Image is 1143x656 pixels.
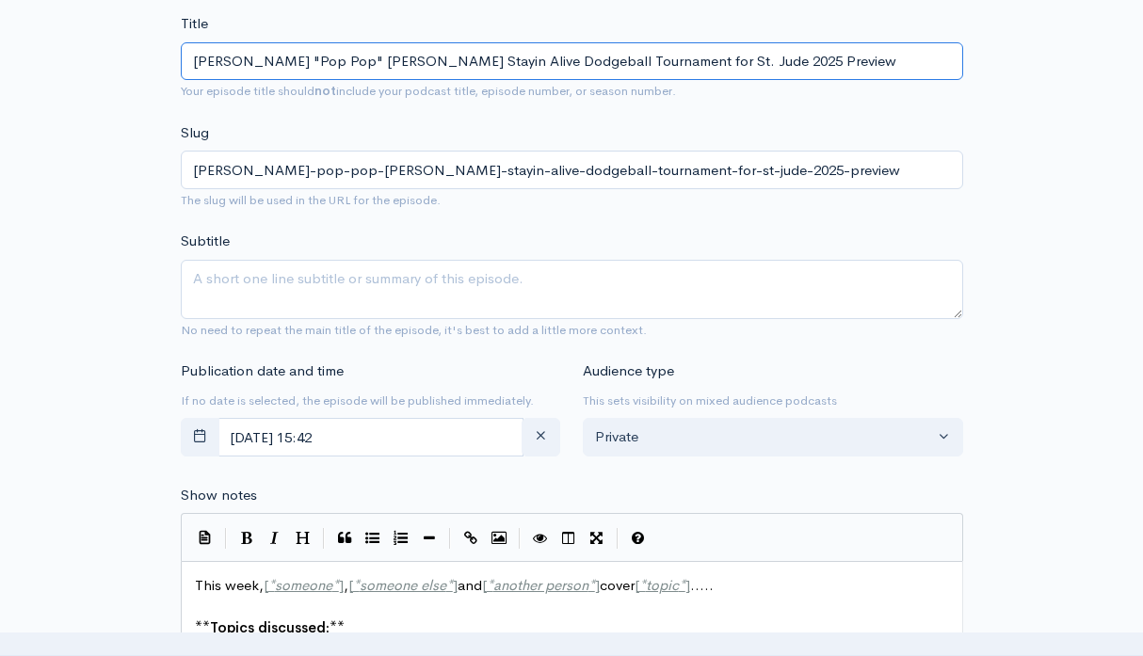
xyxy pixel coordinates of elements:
small: This sets visibility on mixed audience podcasts [583,392,837,408]
small: The slug will be used in the URL for the episode. [181,192,441,208]
button: Italic [261,524,289,552]
span: ] [339,576,344,594]
button: Toggle Side by Side [555,524,583,552]
label: Show notes [181,485,257,506]
span: [ [264,576,268,594]
i: | [225,528,227,550]
button: Numbered List [387,524,415,552]
i: | [519,528,521,550]
span: [ [348,576,353,594]
span: Topics discussed: [210,618,330,636]
span: ] [453,576,458,594]
button: Bold [233,524,261,552]
small: If no date is selected, the episode will be published immediately. [181,392,534,408]
span: [ [482,576,487,594]
i: | [323,528,325,550]
span: [ [635,576,639,594]
label: Publication date and time [181,360,344,382]
button: Toggle Fullscreen [583,524,611,552]
button: Quote [330,524,359,552]
i: | [617,528,619,550]
span: ] [595,576,600,594]
button: Heading [289,524,317,552]
button: toggle [181,418,219,456]
label: Slug [181,122,209,144]
span: someone [275,576,332,594]
small: Your episode title should include your podcast title, episode number, or season number. [181,83,676,99]
input: title-of-episode [181,151,963,189]
strong: not [314,83,336,99]
button: Insert Show Notes Template [191,522,219,551]
button: clear [522,418,560,456]
span: ] [685,576,690,594]
span: another person [493,576,588,594]
label: Subtitle [181,231,230,252]
small: No need to repeat the main title of the episode, it's best to add a little more context. [181,322,647,338]
span: This week, , and cover ..... [195,576,714,594]
button: Generic List [359,524,387,552]
input: What is the episode's title? [181,42,963,81]
label: Audience type [583,360,674,382]
button: Insert Horizontal Line [415,524,443,552]
label: Title [181,13,208,35]
span: topic [646,576,679,594]
button: Create Link [457,524,485,552]
i: | [449,528,451,550]
span: someone else [360,576,446,594]
div: Private [595,426,933,448]
button: Markdown Guide [624,524,652,552]
button: Toggle Preview [526,524,555,552]
button: Private [583,418,963,456]
button: Insert Image [485,524,513,552]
